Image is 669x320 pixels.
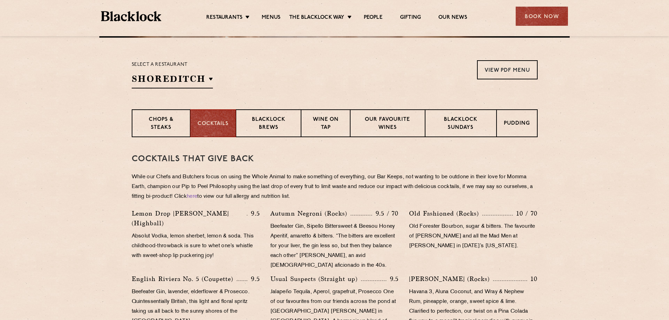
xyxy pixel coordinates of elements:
[247,274,260,283] p: 9.5
[198,120,229,128] p: Cocktails
[527,274,538,283] p: 10
[513,209,538,218] p: 10 / 70
[364,14,383,22] a: People
[432,116,489,132] p: Blacklock Sundays
[504,120,530,128] p: Pudding
[132,274,237,284] p: English Riviera No. 5 (Coupette)
[409,209,482,218] p: Old Fashioned (Rocks)
[372,209,399,218] p: 9.5 / 70
[139,116,183,132] p: Chops & Steaks
[270,222,399,271] p: Beefeater Gin, Sipello Bittersweet & Beesou Honey Aperitif, amaretto & bitters. “The bitters are ...
[206,14,243,22] a: Restaurants
[386,274,399,283] p: 9.5
[409,222,537,251] p: Old Forester Bourbon, sugar & bitters. The favourite of [PERSON_NAME] and all the Mad Men at [PER...
[270,274,361,284] p: Usual Suspects (Straight up)
[187,194,197,199] a: here
[132,172,538,202] p: While our Chefs and Butchers focus on using the Whole Animal to make something of everything, our...
[289,14,344,22] a: The Blacklock Way
[132,232,260,261] p: Absolut Vodka, lemon sherbet, lemon & soda. This childhood-throwback is sure to whet one’s whistl...
[409,274,493,284] p: [PERSON_NAME] (Rocks)
[132,73,213,88] h2: Shoreditch
[243,116,294,132] p: Blacklock Brews
[270,209,351,218] p: Autumn Negroni (Rocks)
[516,7,568,26] div: Book Now
[357,116,418,132] p: Our favourite wines
[308,116,343,132] p: Wine on Tap
[247,209,260,218] p: 9.5
[400,14,421,22] a: Gifting
[132,155,538,164] h3: Cocktails That Give Back
[132,209,247,228] p: Lemon Drop [PERSON_NAME] (Highball)
[101,11,161,21] img: BL_Textured_Logo-footer-cropped.svg
[438,14,467,22] a: Our News
[262,14,280,22] a: Menus
[132,60,213,69] p: Select a restaurant
[477,60,538,79] a: View PDF Menu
